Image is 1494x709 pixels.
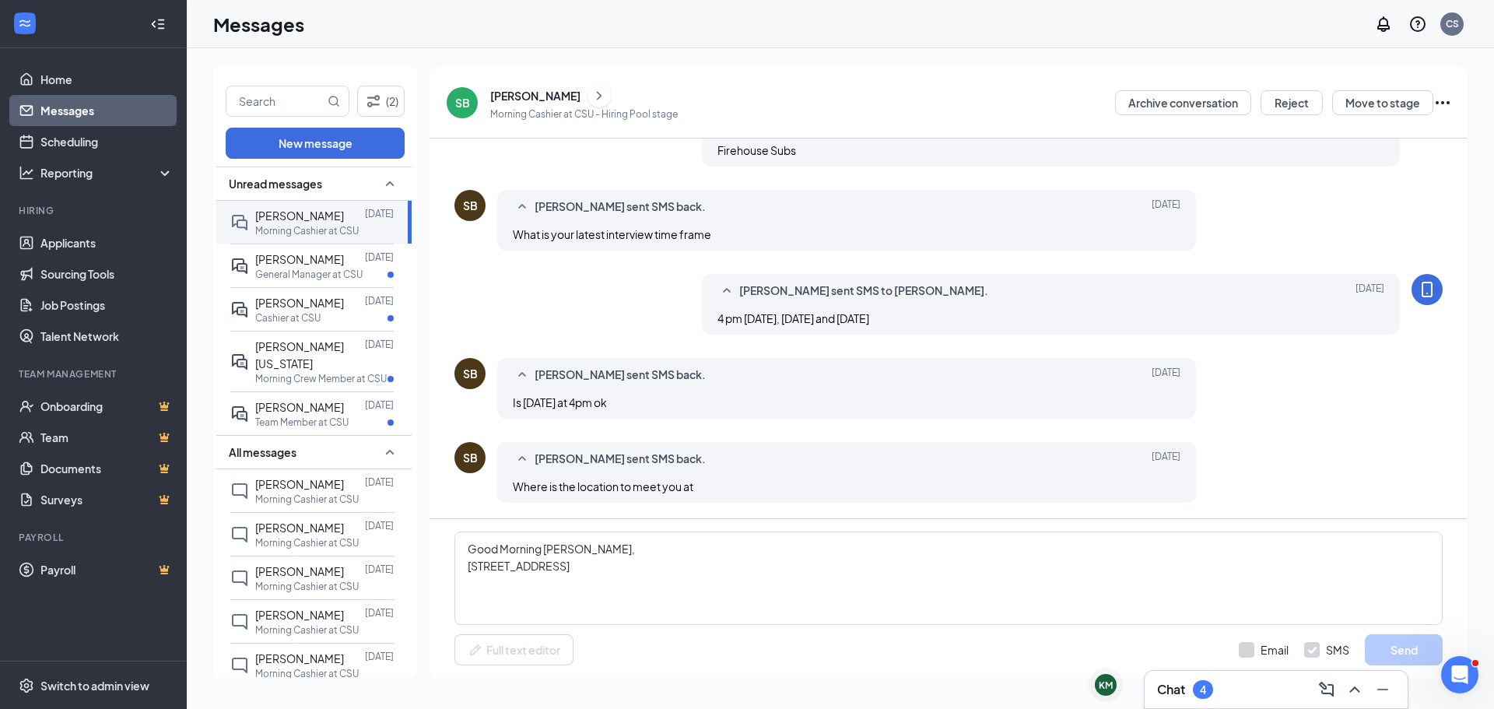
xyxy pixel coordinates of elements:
[490,107,678,121] p: Morning Cashier at CSU - Hiring Pool stage
[1152,198,1180,216] span: [DATE]
[1418,280,1436,299] svg: MobileSms
[255,564,344,578] span: [PERSON_NAME]
[454,634,573,665] button: Full text editorPen
[535,450,706,469] span: [PERSON_NAME] sent SMS back.
[230,300,249,319] svg: ActiveDoubleChat
[19,531,170,544] div: Payroll
[230,353,249,371] svg: ActiveDoubleChat
[255,536,359,549] p: Morning Cashier at CSU
[226,128,405,159] button: New message
[19,367,170,381] div: Team Management
[1200,683,1206,697] div: 4
[19,204,170,217] div: Hiring
[40,165,174,181] div: Reporting
[255,580,359,593] p: Morning Cashier at CSU
[230,405,249,423] svg: ActiveDoubleChat
[1332,90,1433,115] button: Move to stage
[40,290,174,321] a: Job Postings
[365,251,394,264] p: [DATE]
[1355,282,1384,300] span: [DATE]
[255,252,344,266] span: [PERSON_NAME]
[40,554,174,585] a: PayrollCrown
[17,16,33,31] svg: WorkstreamLogo
[255,416,349,429] p: Team Member at CSU
[19,678,34,693] svg: Settings
[255,608,344,622] span: [PERSON_NAME]
[1446,17,1459,30] div: CS
[365,606,394,619] p: [DATE]
[357,86,405,117] button: Filter (2)
[1441,656,1478,693] iframe: Intercom live chat
[255,268,363,281] p: General Manager at CSU
[230,612,249,631] svg: ChatInactive
[230,656,249,675] svg: ChatInactive
[365,294,394,307] p: [DATE]
[1152,366,1180,384] span: [DATE]
[40,126,174,157] a: Scheduling
[150,16,166,32] svg: Collapse
[513,395,607,409] span: Is [DATE] at 4pm ok
[230,213,249,232] svg: DoubleChat
[255,311,321,325] p: Cashier at CSU
[365,650,394,663] p: [DATE]
[255,339,344,370] span: [PERSON_NAME][US_STATE]
[513,450,531,469] svg: SmallChevronUp
[1099,679,1113,692] div: KM
[255,667,359,680] p: Morning Cashier at CSU
[40,391,174,422] a: OnboardingCrown
[255,493,359,506] p: Morning Cashier at CSU
[1374,15,1393,33] svg: Notifications
[255,296,344,310] span: [PERSON_NAME]
[230,569,249,588] svg: ChatInactive
[454,532,1443,625] textarea: Good Morning [PERSON_NAME], [STREET_ADDRESS]
[328,95,340,107] svg: MagnifyingGlass
[1261,90,1323,115] button: Reject
[19,165,34,181] svg: Analysis
[739,282,988,300] span: [PERSON_NAME] sent SMS to [PERSON_NAME].
[513,366,531,384] svg: SmallChevronUp
[1408,15,1427,33] svg: QuestionInfo
[463,366,478,381] div: SB
[455,95,470,111] div: SB
[255,209,344,223] span: [PERSON_NAME]
[40,64,174,95] a: Home
[490,88,580,104] div: [PERSON_NAME]
[1365,634,1443,665] button: Send
[1345,680,1364,699] svg: ChevronUp
[255,224,359,237] p: Morning Cashier at CSU
[463,198,478,213] div: SB
[255,623,359,637] p: Morning Cashier at CSU
[230,257,249,276] svg: ActiveDoubleChat
[587,84,611,107] button: ChevronRight
[365,519,394,532] p: [DATE]
[226,86,324,116] input: Search
[717,311,869,325] span: 4 pm [DATE], [DATE] and [DATE]
[463,450,478,465] div: SB
[1314,677,1339,702] button: ComposeMessage
[230,525,249,544] svg: ChatInactive
[1115,90,1251,115] button: Archive conversation
[1433,93,1452,112] svg: Ellipses
[717,282,736,300] svg: SmallChevronUp
[381,443,399,462] svg: SmallChevronUp
[513,479,693,493] span: Where is the location to meet you at
[40,422,174,453] a: TeamCrown
[365,563,394,576] p: [DATE]
[513,198,531,216] svg: SmallChevronUp
[1317,680,1336,699] svg: ComposeMessage
[365,398,394,412] p: [DATE]
[1373,680,1392,699] svg: Minimize
[40,227,174,258] a: Applicants
[255,521,344,535] span: [PERSON_NAME]
[365,207,394,220] p: [DATE]
[40,678,149,693] div: Switch to admin view
[229,444,296,460] span: All messages
[255,477,344,491] span: [PERSON_NAME]
[535,366,706,384] span: [PERSON_NAME] sent SMS back.
[364,92,383,111] svg: Filter
[717,143,796,157] span: Firehouse Subs
[1157,681,1185,698] h3: Chat
[213,11,304,37] h1: Messages
[1152,450,1180,469] span: [DATE]
[1342,677,1367,702] button: ChevronUp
